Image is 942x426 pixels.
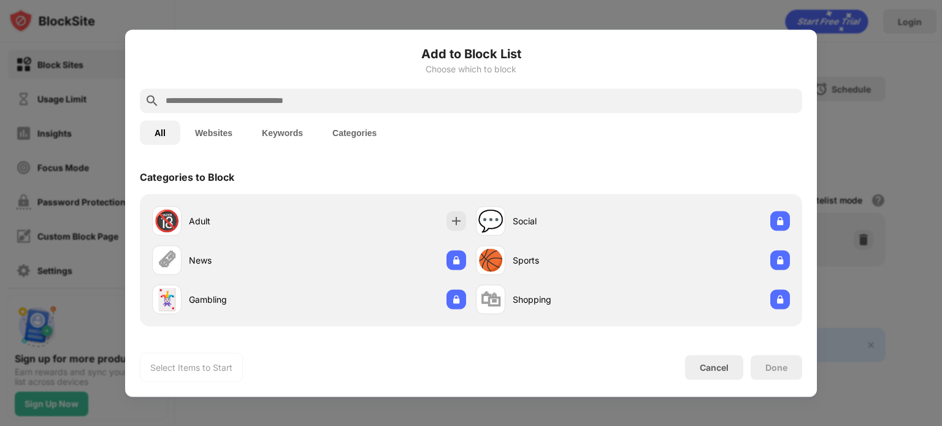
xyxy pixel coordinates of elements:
[154,208,180,234] div: 🔞
[513,254,633,267] div: Sports
[189,293,309,306] div: Gambling
[318,120,391,145] button: Categories
[478,248,504,273] div: 🏀
[140,64,802,74] div: Choose which to block
[480,287,501,312] div: 🛍
[189,254,309,267] div: News
[189,215,309,227] div: Adult
[513,293,633,306] div: Shopping
[180,120,247,145] button: Websites
[700,362,729,373] div: Cancel
[145,93,159,108] img: search.svg
[247,120,318,145] button: Keywords
[140,170,234,183] div: Categories to Block
[154,287,180,312] div: 🃏
[140,120,180,145] button: All
[765,362,787,372] div: Done
[156,248,177,273] div: 🗞
[478,208,504,234] div: 💬
[513,215,633,227] div: Social
[150,361,232,373] div: Select Items to Start
[140,44,802,63] h6: Add to Block List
